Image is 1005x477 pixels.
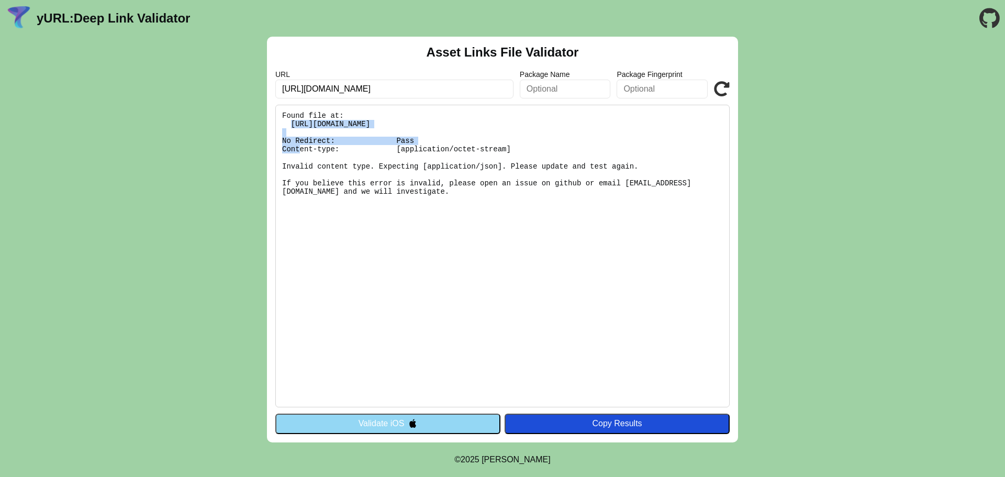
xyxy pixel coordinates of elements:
img: yURL Logo [5,5,32,32]
label: URL [275,70,513,79]
h2: Asset Links File Validator [427,45,579,60]
input: Optional [520,80,611,98]
div: Copy Results [510,419,724,428]
button: Validate iOS [275,414,500,434]
img: appleIcon.svg [408,419,417,428]
a: yURL:Deep Link Validator [37,11,190,26]
footer: © [454,442,550,477]
label: Package Name [520,70,611,79]
input: Optional [617,80,708,98]
button: Copy Results [505,414,730,434]
a: Michael Ibragimchayev's Personal Site [482,455,551,464]
pre: Found file at: [URL][DOMAIN_NAME] No Redirect: Pass Content-type: [application/octet-stream] Inva... [275,105,730,407]
span: 2025 [461,455,479,464]
input: Required [275,80,513,98]
label: Package Fingerprint [617,70,708,79]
